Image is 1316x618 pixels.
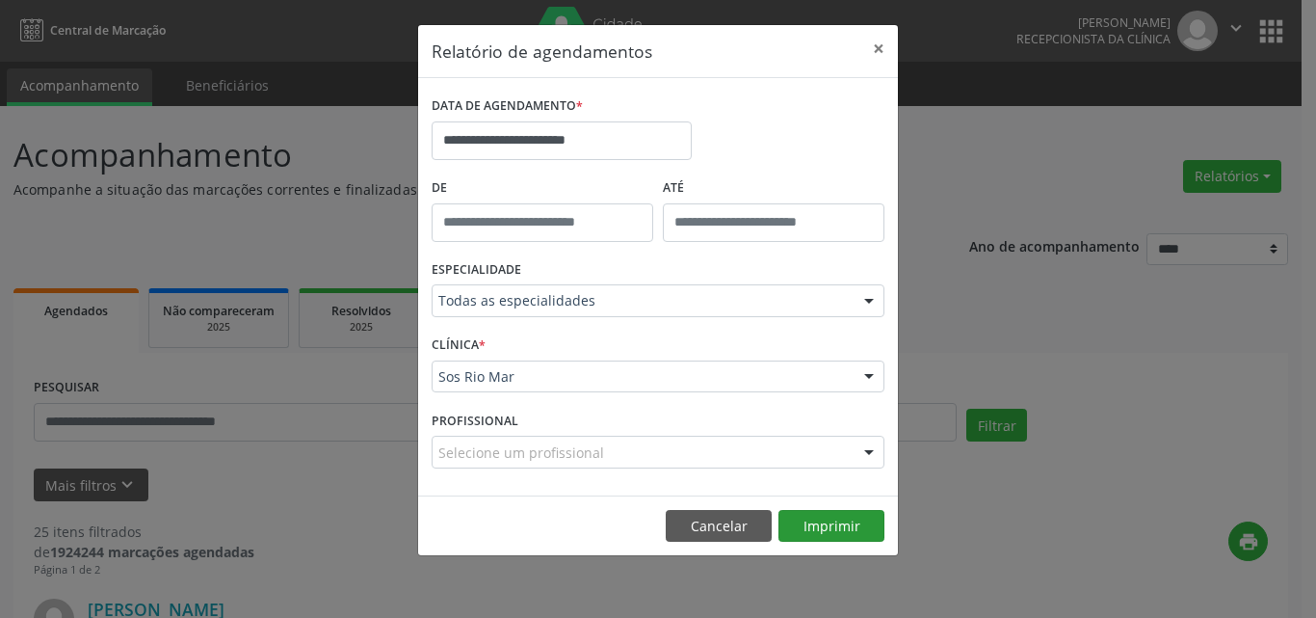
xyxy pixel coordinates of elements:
label: ESPECIALIDADE [432,255,521,285]
button: Cancelar [666,510,772,543]
label: DATA DE AGENDAMENTO [432,92,583,121]
span: Sos Rio Mar [438,367,845,387]
button: Imprimir [778,510,884,543]
label: ATÉ [663,174,884,203]
label: CLÍNICA [432,331,486,361]
h5: Relatório de agendamentos [432,39,652,64]
span: Selecione um profissional [438,443,604,463]
label: PROFISSIONAL [432,406,518,436]
span: Todas as especialidades [438,291,845,310]
label: De [432,174,653,203]
button: Close [859,25,898,72]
